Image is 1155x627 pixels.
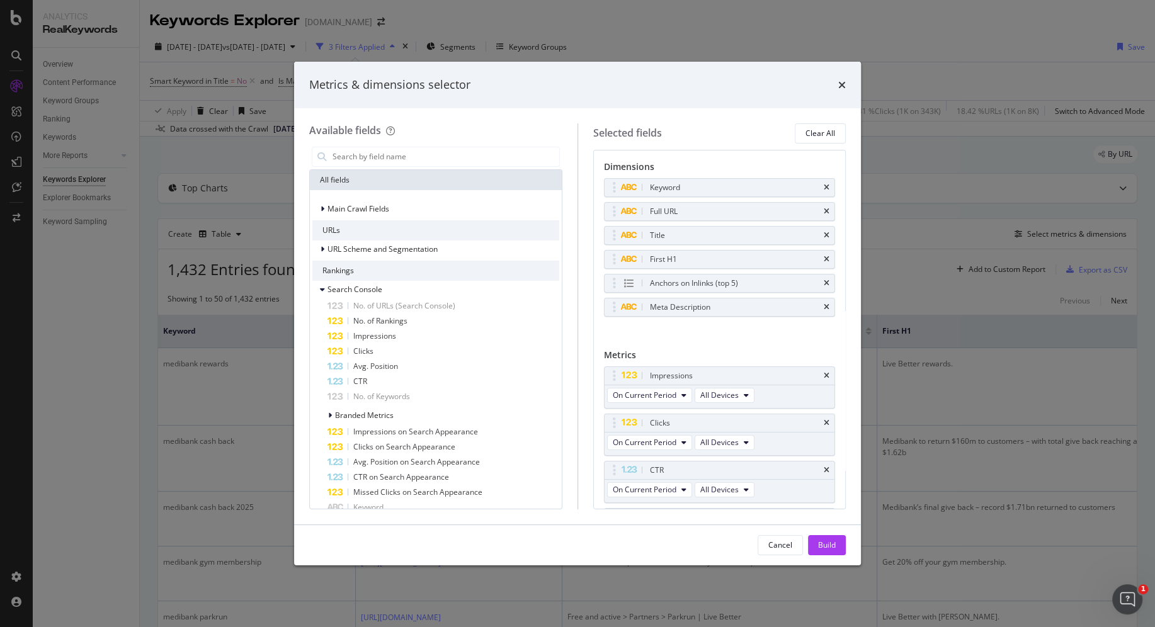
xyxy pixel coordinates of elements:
[310,170,562,190] div: All fields
[309,77,470,93] div: Metrics & dimensions selector
[758,535,803,555] button: Cancel
[604,202,836,221] div: Full URLtimes
[604,349,836,366] div: Metrics
[650,301,710,313] div: Meta Description
[824,208,829,215] div: times
[312,220,559,240] div: URLs
[604,250,836,269] div: First H1times
[824,372,829,380] div: times
[353,487,482,497] span: Missed Clicks on Search Appearance
[604,161,836,178] div: Dimensions
[327,244,438,254] span: URL Scheme and Segmentation
[795,123,846,144] button: Clear All
[613,437,676,448] span: On Current Period
[327,203,389,214] span: Main Crawl Fields
[650,370,693,382] div: Impressions
[312,261,559,281] div: Rankings
[309,123,381,137] div: Available fields
[695,435,754,450] button: All Devices
[607,435,692,450] button: On Current Period
[824,184,829,191] div: times
[353,502,384,512] span: Keyword
[353,441,455,452] span: Clicks on Search Appearance
[805,128,835,138] div: Clear All
[650,181,680,194] div: Keyword
[604,298,836,317] div: Meta Descriptiontimes
[824,466,829,474] div: times
[824,256,829,263] div: times
[353,472,449,482] span: CTR on Search Appearance
[808,535,846,555] button: Build
[607,482,692,497] button: On Current Period
[818,539,836,550] div: Build
[593,126,662,140] div: Selected fields
[695,388,754,403] button: All Devices
[335,410,394,421] span: Branded Metrics
[838,77,846,93] div: times
[353,426,478,437] span: Impressions on Search Appearance
[331,147,559,166] input: Search by field name
[353,391,410,402] span: No. of Keywords
[604,366,836,409] div: ImpressionstimesOn Current PeriodAll Devices
[650,229,665,242] div: Title
[604,508,836,550] div: Avg. Positiontimes
[353,456,480,467] span: Avg. Position on Search Appearance
[604,461,836,503] div: CTRtimesOn Current PeriodAll Devices
[768,539,792,550] div: Cancel
[604,226,836,245] div: Titletimes
[353,330,396,341] span: Impressions
[650,205,678,218] div: Full URL
[824,232,829,239] div: times
[700,437,739,448] span: All Devices
[604,414,836,456] div: ClickstimesOn Current PeriodAll Devices
[695,482,754,497] button: All Devices
[607,388,692,403] button: On Current Period
[824,303,829,311] div: times
[650,464,664,477] div: CTR
[1112,584,1142,614] iframe: Intercom live chat
[353,315,407,326] span: No. of Rankings
[650,417,670,429] div: Clicks
[613,390,676,400] span: On Current Period
[700,484,739,495] span: All Devices
[604,274,836,293] div: Anchors on Inlinks (top 5)times
[1138,584,1148,594] span: 1
[824,419,829,427] div: times
[327,284,382,295] span: Search Console
[824,280,829,287] div: times
[353,376,367,387] span: CTR
[604,178,836,197] div: Keywordtimes
[650,277,738,290] div: Anchors on Inlinks (top 5)
[353,346,373,356] span: Clicks
[700,390,739,400] span: All Devices
[650,253,677,266] div: First H1
[613,484,676,495] span: On Current Period
[294,62,861,565] div: modal
[353,300,455,311] span: No. of URLs (Search Console)
[353,361,398,371] span: Avg. Position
